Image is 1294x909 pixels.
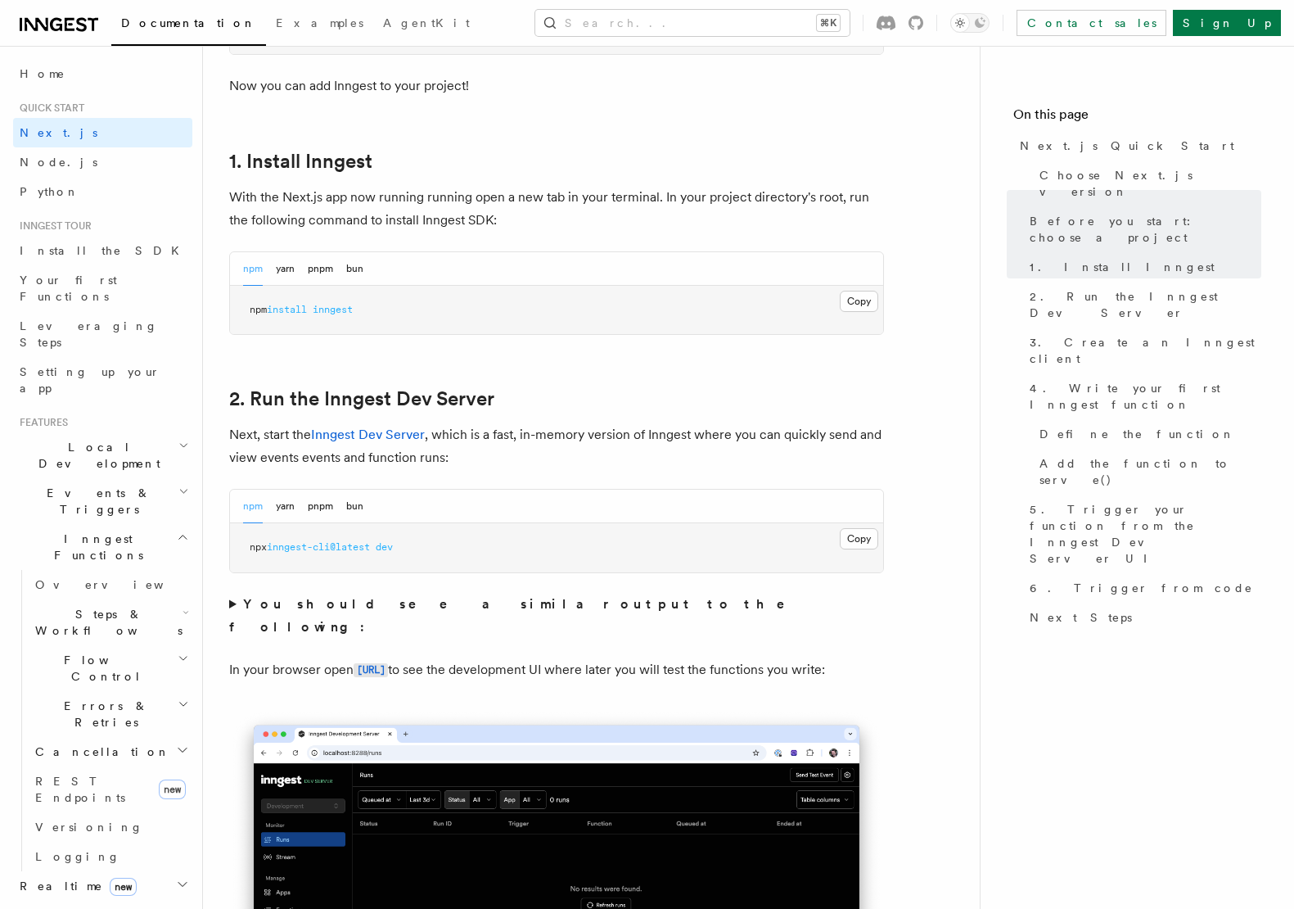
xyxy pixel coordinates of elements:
[13,118,192,147] a: Next.js
[13,102,84,115] span: Quick start
[20,126,97,139] span: Next.js
[346,252,363,286] button: bun
[243,490,263,523] button: npm
[229,75,884,97] p: Now you can add Inngest to your project!
[1030,259,1215,275] span: 1. Install Inngest
[1023,573,1261,603] a: 6. Trigger from code
[13,524,192,570] button: Inngest Functions
[13,871,192,901] button: Realtimenew
[1023,603,1261,632] a: Next Steps
[1039,426,1235,442] span: Define the function
[840,291,878,312] button: Copy
[20,244,189,257] span: Install the SDK
[29,691,192,737] button: Errors & Retries
[276,252,295,286] button: yarn
[20,66,65,82] span: Home
[1013,105,1261,131] h4: On this page
[29,599,192,645] button: Steps & Workflows
[121,16,256,29] span: Documentation
[13,878,137,894] span: Realtime
[35,775,125,804] span: REST Endpoints
[308,252,333,286] button: pnpm
[13,357,192,403] a: Setting up your app
[159,780,186,799] span: new
[29,812,192,842] a: Versioning
[1039,167,1261,200] span: Choose Next.js version
[13,416,68,429] span: Features
[1020,138,1234,154] span: Next.js Quick Start
[308,490,333,523] button: pnpm
[29,767,192,812] a: REST Endpointsnew
[1023,282,1261,328] a: 2. Run the Inngest Dev Server
[313,304,353,315] span: inngest
[20,156,97,169] span: Node.js
[29,842,192,871] a: Logging
[13,311,192,357] a: Leveraging Steps
[250,541,267,553] span: npx
[13,59,192,88] a: Home
[229,150,372,173] a: 1. Install Inngest
[35,850,120,863] span: Logging
[950,13,990,33] button: Toggle dark mode
[354,663,388,677] code: [URL]
[1030,580,1253,596] span: 6. Trigger from code
[35,821,143,834] span: Versioning
[1017,10,1166,36] a: Contact sales
[13,177,192,206] a: Python
[1030,501,1261,567] span: 5. Trigger your function from the Inngest Dev Server UI
[383,16,470,29] span: AgentKit
[13,432,192,478] button: Local Development
[29,645,192,691] button: Flow Control
[1030,609,1132,626] span: Next Steps
[13,570,192,871] div: Inngest Functions
[1023,206,1261,252] a: Before you start: choose a project
[29,606,183,639] span: Steps & Workflows
[1023,252,1261,282] a: 1. Install Inngest
[20,185,79,198] span: Python
[229,593,884,639] summary: You should see a similar output to the following:
[311,427,425,442] a: Inngest Dev Server
[1030,288,1261,321] span: 2. Run the Inngest Dev Server
[20,365,160,395] span: Setting up your app
[29,737,192,767] button: Cancellation
[20,319,158,349] span: Leveraging Steps
[13,439,178,472] span: Local Development
[354,662,388,677] a: [URL]
[29,744,170,760] span: Cancellation
[276,16,363,29] span: Examples
[376,541,393,553] span: dev
[111,5,266,46] a: Documentation
[535,10,850,36] button: Search...⌘K
[229,423,884,469] p: Next, start the , which is a fast, in-memory version of Inngest where you can quickly send and vi...
[13,219,92,233] span: Inngest tour
[1033,449,1261,495] a: Add the function to serve()
[1033,161,1261,206] a: Choose Next.js version
[229,596,808,635] strong: You should see a similar output to the following:
[243,252,263,286] button: npm
[229,186,884,232] p: With the Next.js app now running running open a new tab in your terminal. In your project directo...
[1023,373,1261,419] a: 4. Write your first Inngest function
[1039,455,1261,488] span: Add the function to serve()
[29,698,178,730] span: Errors & Retries
[35,578,204,591] span: Overview
[13,147,192,177] a: Node.js
[1013,131,1261,161] a: Next.js Quick Start
[276,490,295,523] button: yarn
[1030,380,1261,413] span: 4. Write your first Inngest function
[20,274,117,303] span: Your first Functions
[1023,328,1261,373] a: 3. Create an Inngest client
[229,387,494,410] a: 2. Run the Inngest Dev Server
[13,236,192,265] a: Install the SDK
[229,658,884,682] p: In your browser open to see the development UI where later you will test the functions you write:
[29,570,192,599] a: Overview
[267,541,370,553] span: inngest-cli@latest
[373,5,480,44] a: AgentKit
[1033,419,1261,449] a: Define the function
[110,878,137,896] span: new
[250,304,267,315] span: npm
[346,490,363,523] button: bun
[13,265,192,311] a: Your first Functions
[1030,334,1261,367] span: 3. Create an Inngest client
[267,304,307,315] span: install
[1173,10,1281,36] a: Sign Up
